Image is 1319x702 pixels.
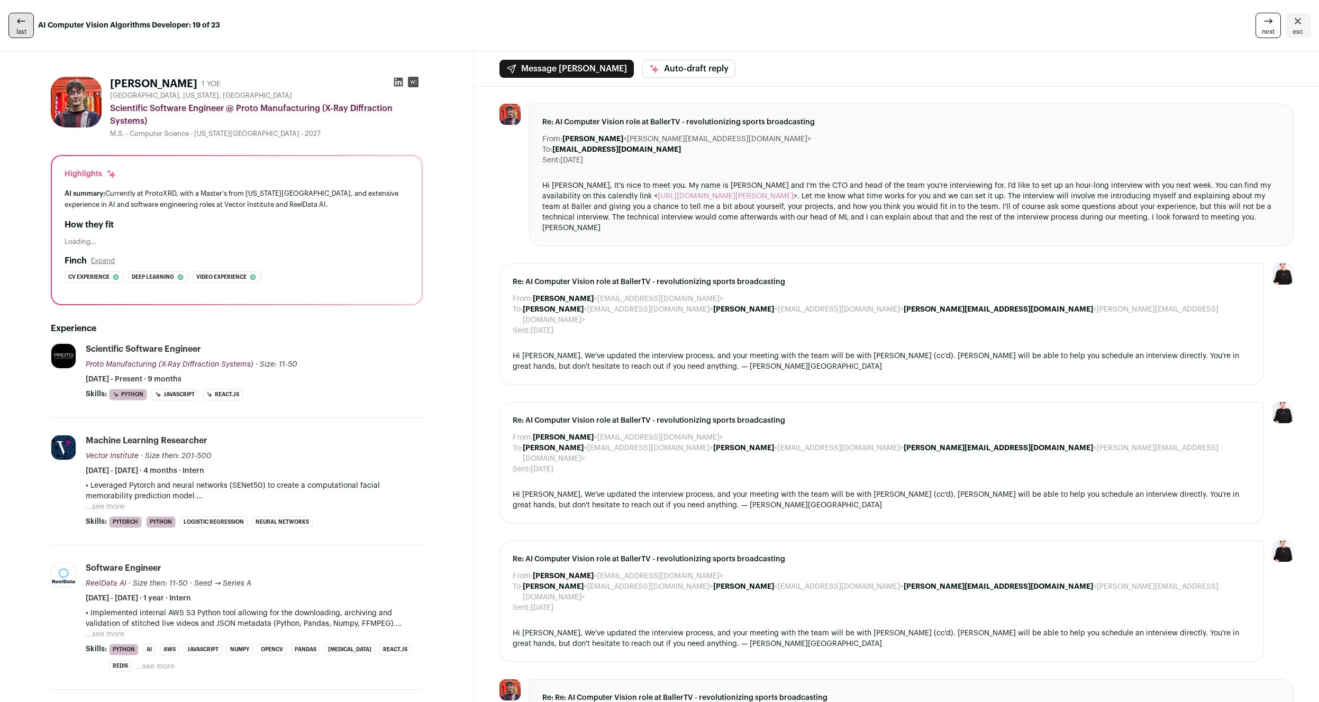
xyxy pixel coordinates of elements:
li: Python [146,516,176,528]
a: next [1256,13,1281,38]
div: Hi [PERSON_NAME], We've updated the interview process, and your meeting with the team will be wit... [513,628,1251,649]
div: Loading... [65,238,409,246]
li: [MEDICAL_DATA] [324,644,375,655]
li: Logistic Regression [180,516,248,528]
dd: <[EMAIL_ADDRESS][DOMAIN_NAME]> [533,432,723,443]
li: NumPy [226,644,253,655]
span: AI summary: [65,190,105,197]
dt: To: [513,443,523,464]
dd: <[PERSON_NAME][EMAIL_ADDRESS][DOMAIN_NAME]> [562,134,811,144]
div: Hi [PERSON_NAME], We've updated the interview process, and your meeting with the team will be wit... [513,351,1251,372]
b: [PERSON_NAME][EMAIL_ADDRESS][DOMAIN_NAME] [904,444,1093,452]
button: Auto-draft reply [642,60,735,78]
img: 1762f7b07ee4989e0bd4e1957c272bf3066ccff944485c06840ef63bf9fa37f9.jpg [499,104,521,125]
dt: From: [513,432,533,443]
b: [PERSON_NAME] [523,306,584,313]
li: Python [109,644,139,655]
div: Currently at ProtoXRD, with a Master's from [US_STATE][GEOGRAPHIC_DATA], and extensive experience... [65,188,409,210]
span: Vector Institute [86,452,139,460]
span: Re: AI Computer Vision role at BallerTV - revolutionizing sports broadcasting [513,415,1251,426]
li: Pandas [291,644,320,655]
li: Python [109,389,147,400]
img: 38c79dcddd4dbc5e22fa18cae842c34fbe8b1e5231e6aaad07eab4a6d9746529.png [51,567,76,584]
button: ...see more [86,502,124,512]
div: Software Engineer [86,562,161,574]
b: [PERSON_NAME] [523,444,584,452]
li: AWS [160,644,179,655]
b: [PERSON_NAME] [533,295,594,303]
a: Close [1285,13,1311,38]
a: last [8,13,34,38]
dd: [DATE] [531,325,553,336]
h2: Finch [65,254,87,267]
div: 1 YOE [202,79,221,89]
span: · Size: 11-50 [256,361,297,368]
span: [DATE] - Present · 9 months [86,374,181,385]
span: Skills: [86,516,107,527]
img: 9240684-medium_jpg [1272,541,1294,562]
span: · Size then: 201-500 [141,452,212,460]
span: [GEOGRAPHIC_DATA], [US_STATE], [GEOGRAPHIC_DATA] [110,92,292,100]
li: Neural Networks [252,516,313,528]
dd: [DATE] [560,155,583,166]
div: Highlights [65,169,117,179]
div: Hi [PERSON_NAME], It's nice to meet you. My name is [PERSON_NAME] and I'm the CTO and head of the... [542,180,1280,233]
button: Message [PERSON_NAME] [499,60,634,78]
div: Scientific Software Engineer @ Proto Manufacturing (X-Ray Diffraction Systems) [110,102,423,127]
img: 18136233c29ae000cd81de58d6f45acad4a9a61df1508956fb1907c9020dd2dd.jpg [51,435,76,460]
span: Skills: [86,389,107,399]
dd: [DATE] [531,603,553,613]
dd: <[EMAIL_ADDRESS][DOMAIN_NAME]> [533,571,723,581]
span: Cv experience [68,272,110,282]
span: Re: AI Computer Vision role at BallerTV - revolutionizing sports broadcasting [513,277,1251,287]
dt: To: [542,144,552,155]
dt: To: [513,304,523,325]
dt: From: [513,294,533,304]
span: esc [1293,28,1303,36]
span: Deep learning [132,272,174,282]
dd: <[EMAIL_ADDRESS][DOMAIN_NAME]> <[EMAIL_ADDRESS][DOMAIN_NAME]> <[PERSON_NAME][EMAIL_ADDRESS][DOMAI... [523,443,1251,464]
img: b41ae2c5ce1e2ec4ceb1cda3c7fda751d0e8aa989ed8fa6c3d6a0bb10fa9ccb5.jpg [51,344,76,368]
b: [PERSON_NAME] [523,583,584,590]
li: React.js [379,644,411,655]
b: [PERSON_NAME] [713,583,774,590]
p: • Leveraged Pytorch and neural networks (SENet50) to create a computational facial memorability p... [86,480,423,502]
button: ...see more [136,661,175,672]
h2: How they fit [65,218,409,231]
div: Machine Learning Researcher [86,435,207,446]
span: Video experience [196,272,247,282]
dd: <[EMAIL_ADDRESS][DOMAIN_NAME]> <[EMAIL_ADDRESS][DOMAIN_NAME]> <[PERSON_NAME][EMAIL_ADDRESS][DOMAI... [523,304,1251,325]
div: M.S. - Computer Science - [US_STATE][GEOGRAPHIC_DATA] - 2027 [110,130,423,138]
b: [PERSON_NAME] [533,572,594,580]
dt: Sent: [542,155,560,166]
dt: From: [513,571,533,581]
img: 9240684-medium_jpg [1272,263,1294,285]
button: Expand [91,257,115,265]
span: [DATE] - [DATE] · 1 year · Intern [86,593,191,604]
img: 1762f7b07ee4989e0bd4e1957c272bf3066ccff944485c06840ef63bf9fa37f9.jpg [499,679,521,700]
h1: [PERSON_NAME] [110,77,197,92]
dt: From: [542,134,562,144]
li: JavaScript [184,644,222,655]
div: Hi [PERSON_NAME], We've updated the interview process, and your meeting with the team will be wit... [513,489,1251,510]
b: [PERSON_NAME][EMAIL_ADDRESS][DOMAIN_NAME] [904,583,1093,590]
li: PyTorch [109,516,142,528]
span: Proto Manufacturing (X-Ray Diffraction Systems) [86,361,253,368]
span: · [190,578,192,589]
li: React.js [203,389,243,400]
span: [DATE] - [DATE] · 4 months · Intern [86,466,204,476]
b: [PERSON_NAME][EMAIL_ADDRESS][DOMAIN_NAME] [904,306,1093,313]
button: ...see more [86,629,124,640]
span: last [16,28,26,36]
dt: Sent: [513,325,531,336]
img: 1762f7b07ee4989e0bd4e1957c272bf3066ccff944485c06840ef63bf9fa37f9.jpg [51,77,102,127]
dd: <[EMAIL_ADDRESS][DOMAIN_NAME]> [533,294,723,304]
li: AI [143,644,156,655]
img: 9240684-medium_jpg [1272,402,1294,423]
li: Redis [109,660,132,672]
span: Re: AI Computer Vision role at BallerTV - revolutionizing sports broadcasting [513,554,1251,564]
li: JavaScript [151,389,198,400]
span: Seed → Series A [194,580,251,587]
span: · Size then: 11-50 [129,580,188,587]
a: [URL][DOMAIN_NAME][PERSON_NAME] [658,193,794,200]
